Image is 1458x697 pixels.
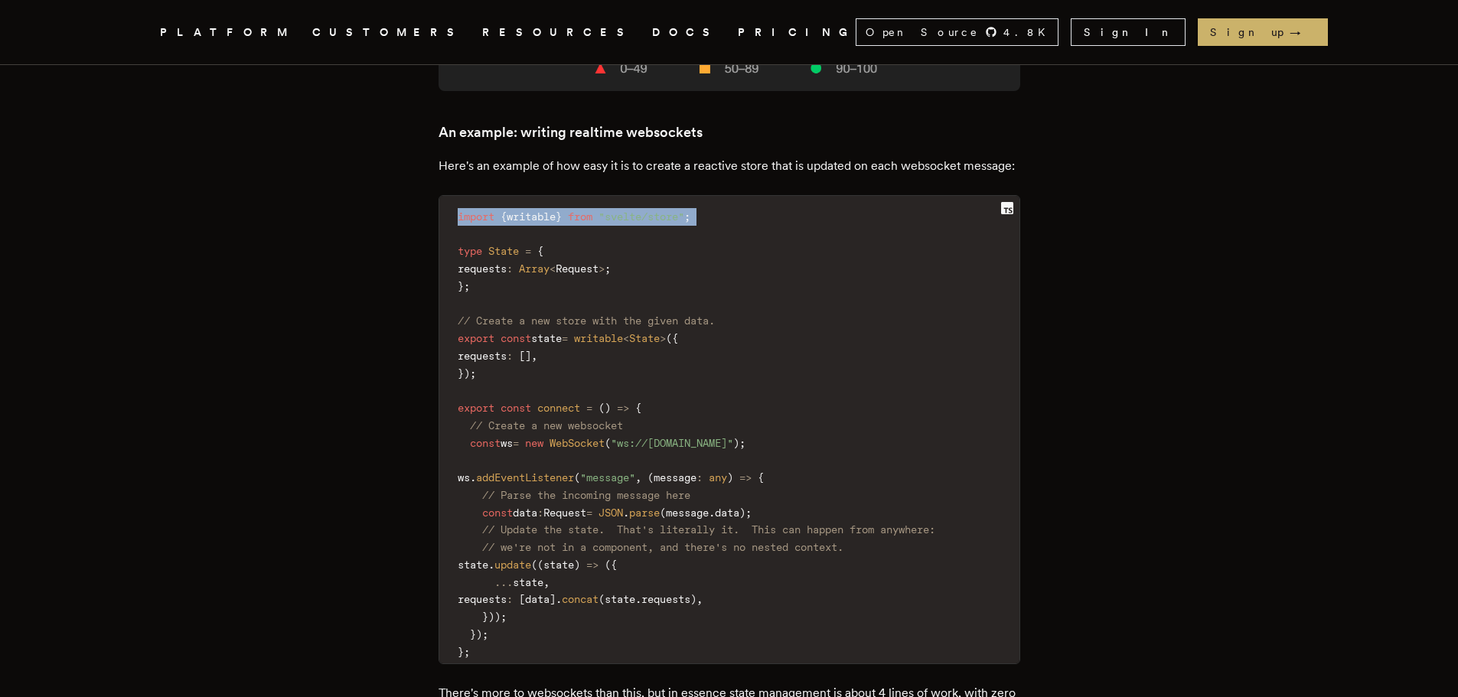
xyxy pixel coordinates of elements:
span: = [586,506,592,519]
span: ( [537,559,543,571]
span: ; [501,611,507,623]
span: ] [525,350,531,362]
a: Sign In [1071,18,1186,46]
span: ( [605,559,611,571]
span: , [635,471,641,484]
span: from [568,210,592,223]
span: writable [574,332,623,344]
button: RESOURCES [482,23,634,42]
p: Here's an example of how easy it is to create a reactive store that is updated on each websocket ... [439,155,1020,177]
span: ws [458,471,470,484]
span: . [488,559,494,571]
span: update [494,559,531,571]
span: State [488,245,519,257]
span: // Create a new websocket [470,419,623,432]
span: parse [629,506,660,519]
span: , [696,593,703,605]
span: ) [733,437,739,449]
span: state [513,576,543,588]
span: ws [501,437,513,449]
span: ; [684,210,690,223]
span: { [758,471,764,484]
span: state [605,593,635,605]
span: const [501,402,531,414]
span: JSON [599,506,623,519]
span: state [531,332,562,344]
span: new [525,437,543,449]
span: Request [543,506,586,519]
span: writable [507,210,556,223]
span: data [513,506,537,519]
span: , [531,350,537,362]
span: // we're not in a component, and there's no nested context. [482,541,843,553]
span: { [635,402,641,414]
span: ) [494,611,501,623]
span: . [623,506,629,519]
span: State [629,332,660,344]
span: ) [727,471,733,484]
span: > [599,262,605,275]
span: requests [458,350,507,362]
span: ( [599,402,605,414]
span: "svelte/store" [599,210,684,223]
span: = [562,332,568,344]
span: // Create a new store with the given data. [458,314,715,327]
span: → [1290,24,1316,40]
span: . [709,506,715,519]
span: "message" [580,471,635,484]
span: => [586,559,599,571]
span: => [617,402,629,414]
span: = [513,437,519,449]
span: concat [562,593,599,605]
a: DOCS [652,23,719,42]
span: [ [519,593,525,605]
span: < [623,332,629,344]
span: PLATFORM [160,23,294,42]
span: Request [556,262,599,275]
span: state [543,559,574,571]
span: } [458,280,464,292]
span: Array [519,262,550,275]
span: ] [550,593,556,605]
span: ... [494,576,513,588]
span: { [537,245,543,257]
a: CUSTOMERS [312,23,464,42]
span: ; [745,506,752,519]
span: { [672,332,678,344]
span: : [507,262,513,275]
span: ) [690,593,696,605]
span: export [458,332,494,344]
span: Open Source [866,24,979,40]
a: PRICING [738,23,856,42]
span: WebSocket [550,437,605,449]
span: requests [458,593,507,605]
span: = [586,402,592,414]
span: export [458,402,494,414]
span: ) [739,506,745,519]
a: Sign up [1198,18,1328,46]
span: // Parse the incoming message here [482,489,690,501]
span: ; [464,280,470,292]
span: ; [605,262,611,275]
span: requests [641,593,690,605]
span: } [556,210,562,223]
span: . [470,471,476,484]
span: : [537,506,543,519]
span: data [525,593,550,605]
span: => [739,471,752,484]
span: ) [464,367,470,379]
span: ; [482,628,488,640]
span: . [556,593,562,605]
span: : [696,471,703,484]
span: { [611,559,617,571]
span: < [550,262,556,275]
span: { [501,210,507,223]
span: // Update the state. That's literally it. This can happen from anywhere: [482,523,935,536]
span: ( [605,437,611,449]
span: 4.8 K [1003,24,1055,40]
span: ( [574,471,580,484]
span: } [470,628,476,640]
span: ; [470,367,476,379]
span: message [666,506,709,519]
